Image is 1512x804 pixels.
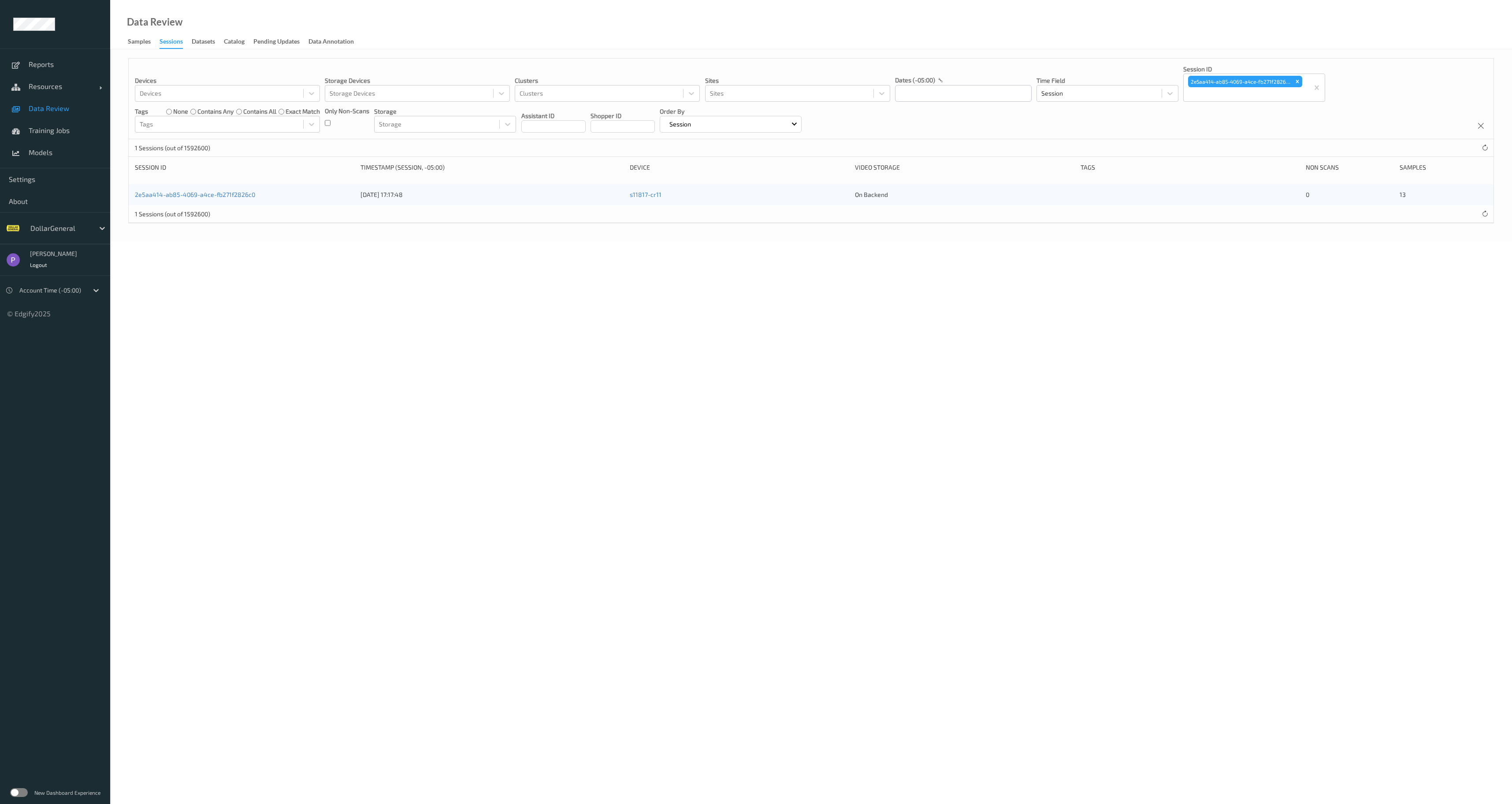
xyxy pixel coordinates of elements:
[135,76,320,85] p: Devices
[253,36,308,48] a: Pending Updates
[1306,191,1309,198] span: 0
[325,107,369,115] p: Only Non-Scans
[128,36,160,48] a: Samples
[630,191,661,198] a: s11817-cr11
[224,37,245,48] div: Catalog
[705,76,890,85] p: Sites
[128,37,151,48] div: Samples
[1293,76,1302,87] div: Remove 2e5aa414-ab85-4069-a4ce-fb271f2826c0
[135,144,210,152] p: 1 Sessions (out of 1592600)
[515,76,700,85] p: Clusters
[1036,76,1178,85] p: Time Field
[253,37,300,48] div: Pending Updates
[855,190,1074,199] div: On Backend
[135,107,148,116] p: Tags
[1400,163,1487,172] div: Samples
[360,163,624,172] div: Timestamp (Session, -05:00)
[1400,191,1406,198] span: 13
[243,107,276,116] label: contains all
[360,190,624,199] div: [DATE] 17:17:48
[666,120,694,129] p: Session
[660,107,802,116] p: Order By
[1306,163,1393,172] div: Non Scans
[1183,65,1325,74] p: Session ID
[192,37,215,48] div: Datasets
[192,36,224,48] a: Datasets
[135,163,354,172] div: Session ID
[1188,76,1293,87] div: 2e5aa414-ab85-4069-a4ce-fb271f2826c0
[521,111,586,120] p: Assistant ID
[127,18,182,26] div: Data Review
[308,37,354,48] div: Data Annotation
[160,36,192,49] a: Sessions
[173,107,188,116] label: none
[308,36,363,48] a: Data Annotation
[1081,163,1300,172] div: Tags
[160,37,183,49] div: Sessions
[374,107,516,116] p: Storage
[224,36,253,48] a: Catalog
[135,191,255,198] a: 2e5aa414-ab85-4069-a4ce-fb271f2826c0
[286,107,320,116] label: exact match
[325,76,510,85] p: Storage Devices
[197,107,234,116] label: contains any
[855,163,1074,172] div: Video Storage
[895,76,935,85] p: dates (-05:00)
[591,111,655,120] p: Shopper ID
[135,210,210,219] p: 1 Sessions (out of 1592600)
[630,163,849,172] div: Device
